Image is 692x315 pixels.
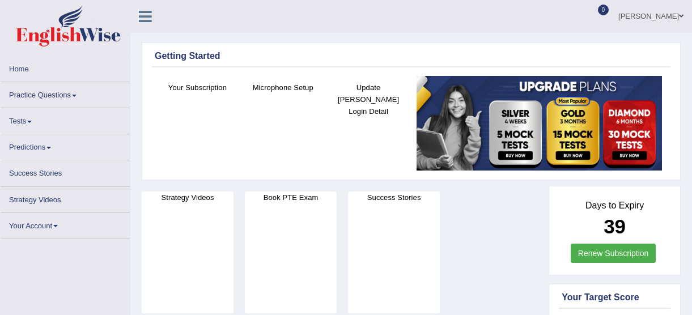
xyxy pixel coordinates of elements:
[348,191,440,203] h4: Success Stories
[1,56,130,78] a: Home
[1,213,130,235] a: Your Account
[1,187,130,209] a: Strategy Videos
[245,191,337,203] h4: Book PTE Exam
[604,215,626,237] b: 39
[142,191,234,203] h4: Strategy Videos
[571,244,656,263] a: Renew Subscription
[332,82,406,117] h4: Update [PERSON_NAME] Login Detail
[160,82,235,93] h4: Your Subscription
[562,201,668,211] h4: Days to Expiry
[155,49,668,63] div: Getting Started
[1,160,130,182] a: Success Stories
[1,134,130,156] a: Predictions
[562,291,668,304] div: Your Target Score
[246,82,320,93] h4: Microphone Setup
[417,76,662,171] img: small5.jpg
[1,82,130,104] a: Practice Questions
[598,5,609,15] span: 0
[1,108,130,130] a: Tests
